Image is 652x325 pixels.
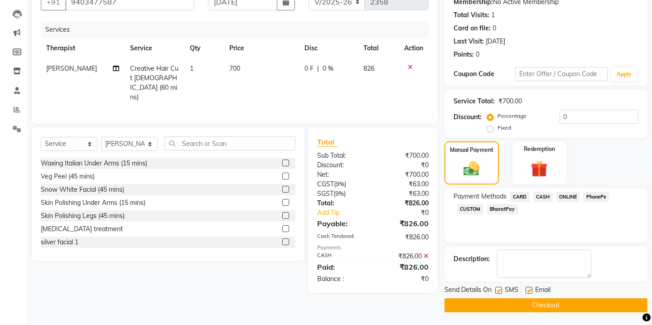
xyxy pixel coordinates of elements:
div: Snow White Facial (45 mins) [41,185,124,194]
div: ₹826.00 [373,262,435,272]
th: Disc [299,38,358,58]
span: SGST [317,189,333,198]
span: CARD [510,192,530,202]
span: PhonePe [583,192,609,202]
span: 826 [363,64,374,73]
span: SMS [505,285,518,296]
label: Manual Payment [450,146,493,154]
div: ₹0 [373,160,435,170]
div: ( ) [310,179,373,189]
span: Creative Hair Cut [DEMOGRAPHIC_DATA] (60 mins) [130,64,179,101]
div: 0 [493,24,496,33]
div: Discount: [454,112,482,122]
span: 9% [336,180,344,188]
span: Email [535,285,551,296]
div: Cash Tendered: [310,233,373,242]
span: CGST [317,180,334,188]
div: Veg Peel (45 mins) [41,172,95,181]
span: 700 [229,64,240,73]
span: CUSTOM [457,204,483,214]
div: ₹0 [383,208,435,218]
span: | [317,64,319,73]
div: Card on file: [454,24,491,33]
div: Payable: [310,218,373,229]
div: ₹826.00 [373,252,435,261]
div: Last Visit: [454,37,484,46]
div: 1 [491,10,495,20]
div: Total Visits: [454,10,489,20]
div: CASH [310,252,373,261]
div: Services [42,21,435,38]
div: Service Total: [454,97,495,106]
div: Discount: [310,160,373,170]
th: Service [125,38,184,58]
input: Enter Offer / Coupon Code [515,67,608,81]
div: ₹826.00 [373,233,435,242]
div: Skin Polishing Under Arms (15 mins) [41,198,145,208]
a: Add Tip [310,208,383,218]
div: Waxing Italian Under Arms (15 mins) [41,159,147,168]
div: [DATE] [486,37,505,46]
span: Send Details On [444,285,492,296]
span: 1 [190,64,193,73]
div: Skin Polishing Legs (45 mins) [41,211,125,221]
span: Payment Methods [454,192,507,201]
label: Fixed [497,124,511,132]
img: _cash.svg [459,160,484,178]
span: BharatPay [487,204,518,214]
div: [MEDICAL_DATA] treatment [41,224,123,234]
div: Paid: [310,262,373,272]
div: Payments [317,244,429,252]
div: Points: [454,50,474,59]
div: ₹63.00 [373,179,435,189]
button: Checkout [444,298,647,312]
div: ₹63.00 [373,189,435,199]
div: Total: [310,199,373,208]
span: CASH [533,192,553,202]
div: ₹700.00 [498,97,522,106]
div: Net: [310,170,373,179]
label: Percentage [497,112,526,120]
th: Therapist [41,38,125,58]
span: [PERSON_NAME] [46,64,97,73]
th: Price [224,38,299,58]
div: ₹826.00 [373,218,435,229]
div: ₹826.00 [373,199,435,208]
div: Sub Total: [310,151,373,160]
div: ( ) [310,189,373,199]
div: Coupon Code [454,69,515,79]
span: 9% [335,190,344,197]
span: 0 % [323,64,333,73]
th: Action [399,38,429,58]
span: 0 F [304,64,314,73]
input: Search or Scan [164,136,295,150]
th: Qty [184,38,224,58]
span: Total [317,137,338,147]
div: 0 [476,50,479,59]
div: Description: [454,254,490,264]
label: Redemption [524,145,555,153]
div: ₹700.00 [373,170,435,179]
div: ₹0 [373,274,435,284]
img: _gift.svg [526,159,553,179]
th: Total [358,38,399,58]
div: ₹700.00 [373,151,435,160]
div: silver facial 1 [41,238,78,247]
span: ONLINE [556,192,580,202]
div: Balance : [310,274,373,284]
button: Apply [611,68,637,81]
